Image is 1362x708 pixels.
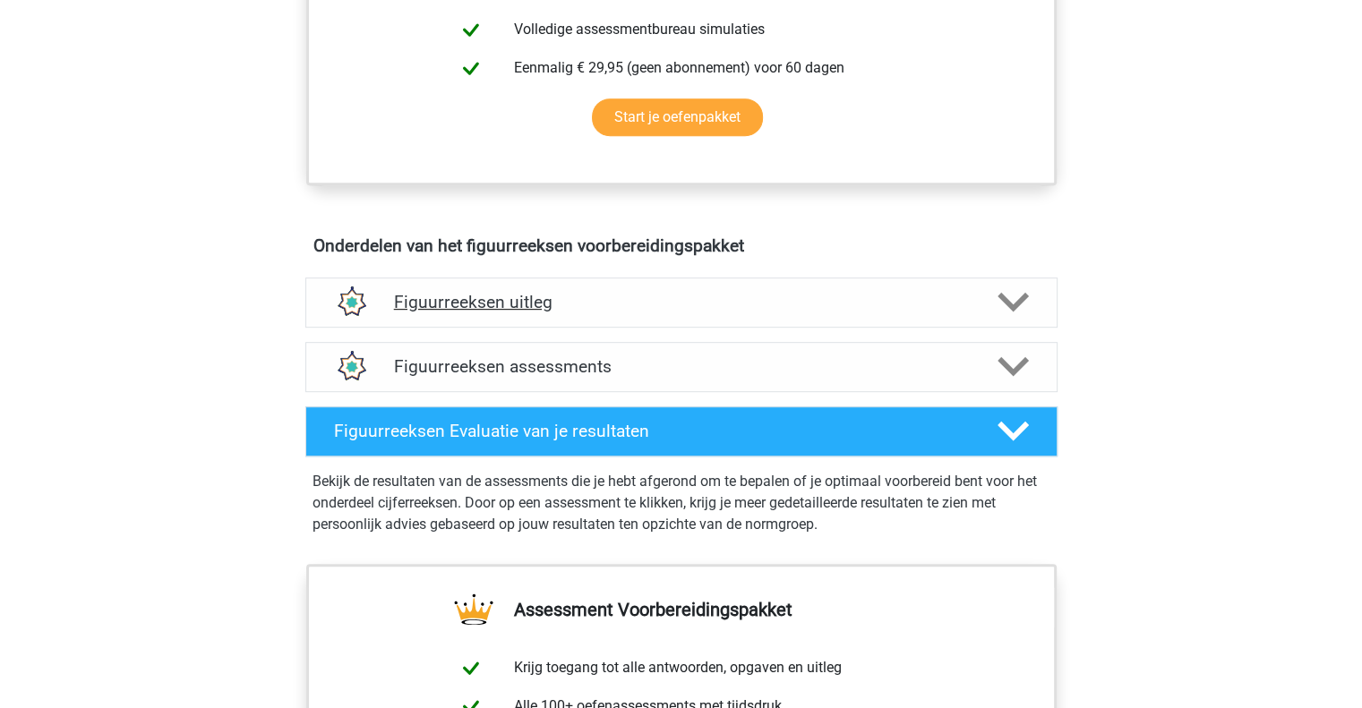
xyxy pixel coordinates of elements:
p: Bekijk de resultaten van de assessments die je hebt afgerond om te bepalen of je optimaal voorber... [313,471,1050,535]
a: assessments Figuurreeksen assessments [298,342,1065,392]
a: Start je oefenpakket [592,98,763,136]
h4: Onderdelen van het figuurreeksen voorbereidingspakket [313,235,1049,256]
h4: Figuurreeksen uitleg [394,292,969,312]
img: figuurreeksen uitleg [328,279,373,325]
h4: Figuurreeksen Evaluatie van je resultaten [334,421,969,441]
a: Figuurreeksen Evaluatie van je resultaten [298,406,1065,456]
img: figuurreeksen assessments [328,344,373,389]
a: uitleg Figuurreeksen uitleg [298,277,1065,328]
h4: Figuurreeksen assessments [394,356,969,377]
